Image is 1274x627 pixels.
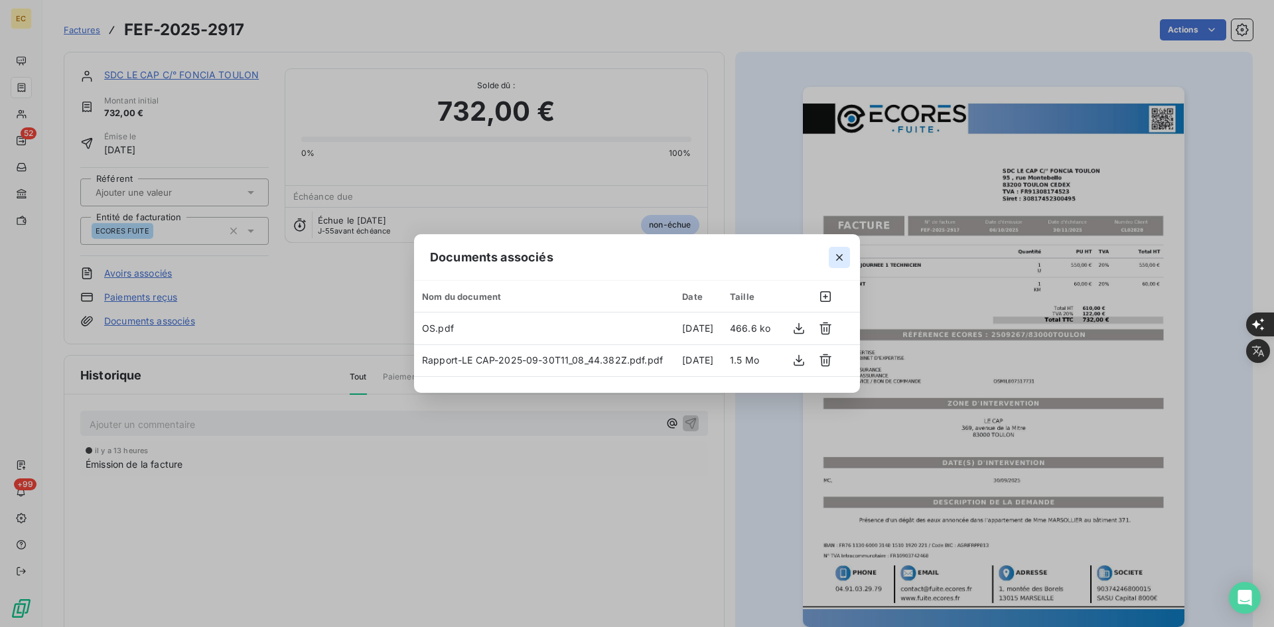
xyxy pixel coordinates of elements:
div: Nom du document [422,291,666,302]
span: Documents associés [430,248,553,266]
span: 466.6 ko [730,322,770,334]
span: OS.pdf [422,322,454,334]
span: 1.5 Mo [730,354,759,366]
span: [DATE] [682,322,713,334]
span: Rapport-LE CAP-2025-09-30T11_08_44.382Z.pdf.pdf [422,354,663,366]
div: Taille [730,291,771,302]
div: Date [682,291,714,302]
div: Open Intercom Messenger [1229,582,1261,614]
span: [DATE] [682,354,713,366]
